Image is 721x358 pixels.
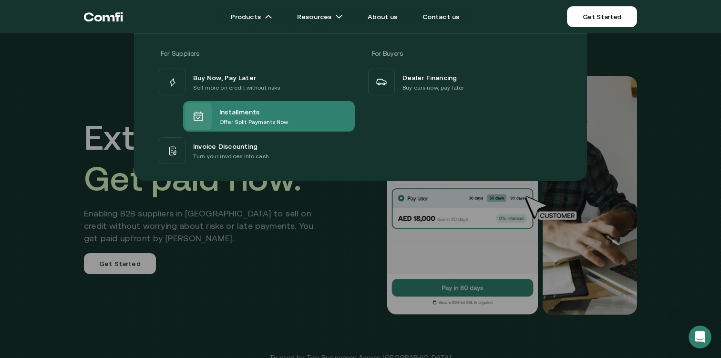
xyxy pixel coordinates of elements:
a: Productsarrow icons [219,7,284,26]
p: Buy cars now, pay later [402,83,464,92]
a: About us [356,7,409,26]
a: Resourcesarrow icons [286,7,354,26]
iframe: Intercom live chat [689,326,711,348]
img: arrow icons [335,13,343,20]
span: Installments [219,106,260,117]
span: Invoice Discounting [193,140,257,152]
a: Invoice DiscountingTurn your invoices into cash [157,135,355,166]
a: Dealer FinancingBuy cars now, pay later [366,67,564,97]
span: Dealer Financing [402,72,457,83]
p: Turn your invoices into cash [193,152,269,161]
span: For Buyers [372,50,403,57]
a: InstallmentsOffer Split Payments Now [157,97,355,135]
p: Sell more on credit without risks [193,83,280,92]
a: Return to the top of the Comfi home page [84,2,123,31]
img: arrow icons [265,13,272,20]
span: Buy Now, Pay Later [193,72,256,83]
a: Buy Now, Pay LaterSell more on credit without risks [157,67,355,97]
a: Get Started [567,6,637,27]
span: For Suppliers [161,50,199,57]
p: Offer Split Payments Now [219,117,288,127]
a: Contact us [411,7,471,26]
